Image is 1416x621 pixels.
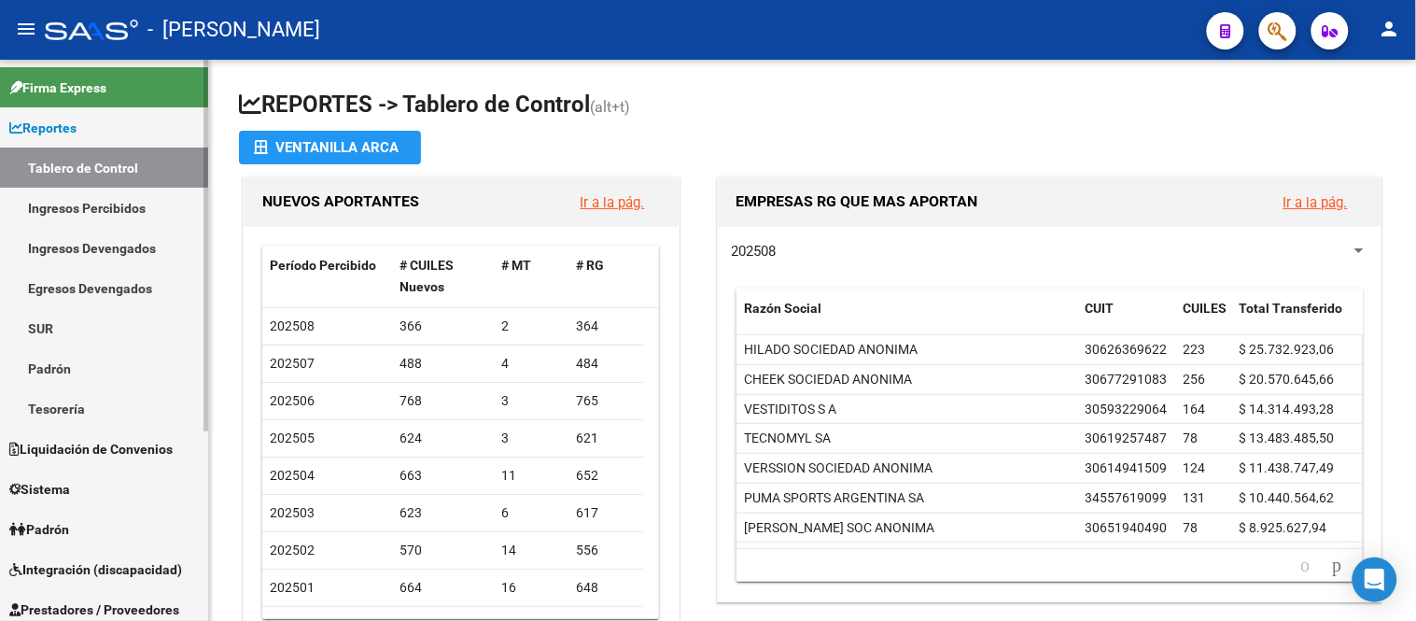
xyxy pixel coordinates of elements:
[732,243,777,260] span: 202508
[1240,402,1335,416] span: $ 14.314.493,28
[576,465,636,487] div: 652
[744,428,831,449] div: TECNOMYL SA
[568,246,643,307] datatable-header-cell: # RG
[501,577,561,599] div: 16
[270,543,315,557] span: 202502
[1086,517,1168,539] div: 30651940490
[1086,369,1168,390] div: 30677291083
[1283,194,1348,211] a: Ir a la pág.
[1240,460,1335,475] span: $ 11.438.747,49
[744,339,918,360] div: HILADO SOCIEDAD ANONIMA
[1269,185,1363,219] button: Ir a la pág.
[9,600,179,620] span: Prestadores / Proveedores
[576,390,636,412] div: 765
[9,78,106,98] span: Firma Express
[744,487,924,509] div: PUMA SPORTS ARGENTINA SA
[501,540,561,561] div: 14
[576,502,636,524] div: 617
[400,428,486,449] div: 624
[270,505,315,520] span: 202503
[590,98,630,116] span: (alt+t)
[400,502,486,524] div: 623
[1240,430,1335,445] span: $ 13.483.485,50
[1240,301,1343,316] span: Total Transferido
[400,390,486,412] div: 768
[581,194,645,211] a: Ir a la pág.
[9,439,173,459] span: Liquidación de Convenios
[147,9,320,50] span: - [PERSON_NAME]
[1086,458,1168,479] div: 30614941509
[1353,557,1397,602] div: Open Intercom Messenger
[262,192,419,210] span: NUEVOS APORTANTES
[1184,372,1206,387] span: 256
[1379,18,1401,40] mat-icon: person
[744,369,912,390] div: CHEEK SOCIEDAD ANONIMA
[392,246,494,307] datatable-header-cell: # CUILES Nuevos
[1184,402,1206,416] span: 164
[1240,490,1335,505] span: $ 10.440.564,62
[1293,556,1319,576] a: go to previous page
[736,192,978,210] span: EMPRESAS RG QUE MAS APORTAN
[400,353,486,374] div: 488
[1184,490,1206,505] span: 131
[1086,339,1168,360] div: 30626369622
[1325,556,1351,576] a: go to next page
[501,258,531,273] span: # MT
[1086,301,1115,316] span: CUIT
[270,580,315,595] span: 202501
[576,258,604,273] span: # RG
[262,246,392,307] datatable-header-cell: Período Percibido
[239,131,421,164] button: Ventanilla ARCA
[1086,487,1168,509] div: 34557619099
[400,540,486,561] div: 570
[576,577,636,599] div: 648
[576,353,636,374] div: 484
[1240,520,1327,535] span: $ 8.925.627,94
[576,428,636,449] div: 621
[1184,430,1199,445] span: 78
[270,258,376,273] span: Período Percibido
[400,577,486,599] div: 664
[1232,289,1363,350] datatable-header-cell: Total Transferido
[576,540,636,561] div: 556
[576,316,636,337] div: 364
[400,258,454,294] span: # CUILES Nuevos
[254,131,406,164] div: Ventanilla ARCA
[501,353,561,374] div: 4
[270,468,315,483] span: 202504
[501,390,561,412] div: 3
[270,318,315,333] span: 202508
[1086,428,1168,449] div: 30619257487
[1240,372,1335,387] span: $ 20.570.645,66
[1086,399,1168,420] div: 30593229064
[400,465,486,487] div: 663
[744,517,934,539] div: [PERSON_NAME] SOC ANONIMA
[1184,342,1206,357] span: 223
[239,90,1386,122] h1: REPORTES -> Tablero de Control
[501,502,561,524] div: 6
[744,399,836,420] div: VESTIDITOS S A
[1078,289,1176,350] datatable-header-cell: CUIT
[744,301,821,316] span: Razón Social
[270,430,315,445] span: 202505
[1240,342,1335,357] span: $ 25.732.923,06
[744,458,932,479] div: VERSSION SOCIEDAD ANONIMA
[9,118,77,138] span: Reportes
[501,428,561,449] div: 3
[1184,301,1227,316] span: CUILES
[9,519,69,540] span: Padrón
[400,316,486,337] div: 366
[1184,520,1199,535] span: 78
[501,465,561,487] div: 11
[15,18,37,40] mat-icon: menu
[501,316,561,337] div: 2
[736,289,1078,350] datatable-header-cell: Razón Social
[9,559,182,580] span: Integración (discapacidad)
[1184,460,1206,475] span: 124
[566,185,660,219] button: Ir a la pág.
[270,356,315,371] span: 202507
[9,479,70,500] span: Sistema
[270,393,315,408] span: 202506
[1176,289,1232,350] datatable-header-cell: CUILES
[494,246,568,307] datatable-header-cell: # MT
